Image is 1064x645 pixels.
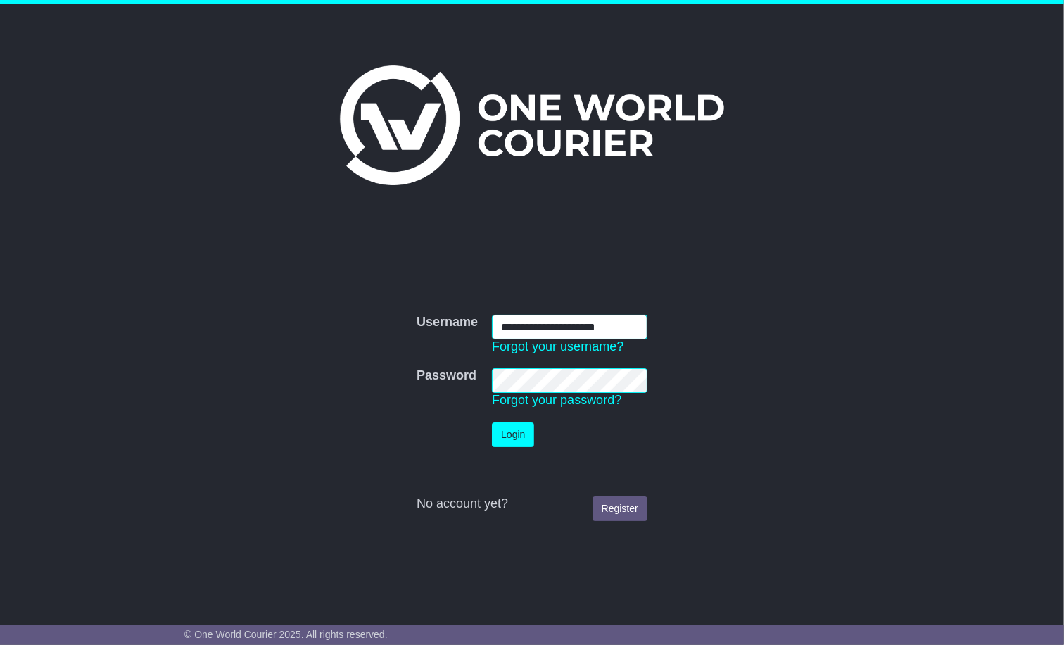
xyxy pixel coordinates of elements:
span: © One World Courier 2025. All rights reserved. [184,629,388,640]
button: Login [492,422,534,447]
a: Forgot your username? [492,339,623,353]
label: Username [417,315,478,330]
a: Forgot your password? [492,393,621,407]
img: One World [340,65,724,185]
label: Password [417,368,476,384]
div: No account yet? [417,496,647,512]
a: Register [593,496,647,521]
